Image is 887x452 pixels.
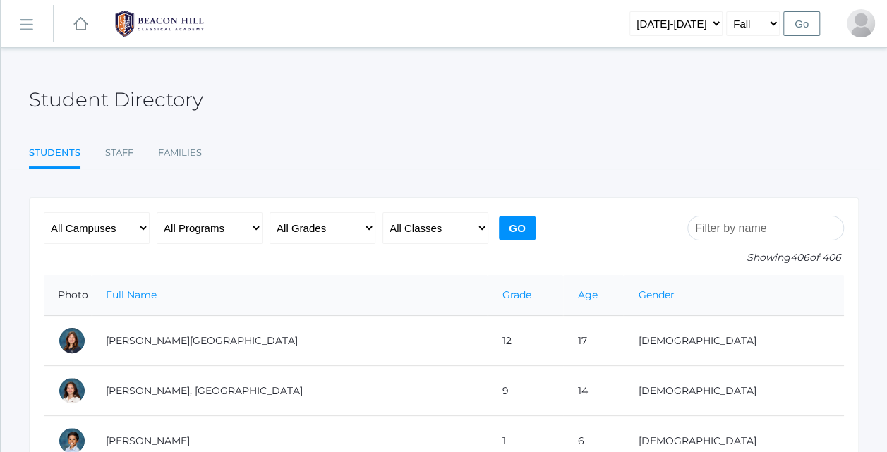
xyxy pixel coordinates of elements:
a: Age [577,288,597,301]
a: Grade [502,288,531,301]
td: 9 [488,366,563,416]
span: 406 [790,251,809,264]
p: Showing of 406 [687,250,844,265]
input: Go [783,11,820,36]
div: Charlotte Abdulla [58,326,86,355]
a: Full Name [106,288,157,301]
td: [PERSON_NAME], [GEOGRAPHIC_DATA] [92,366,488,416]
div: Phoenix Abdulla [58,377,86,405]
a: Gender [638,288,674,301]
td: 12 [488,316,563,366]
h2: Student Directory [29,89,203,111]
td: [DEMOGRAPHIC_DATA] [624,316,844,366]
a: Students [29,139,80,169]
td: 17 [563,316,624,366]
input: Go [499,216,536,240]
td: [PERSON_NAME][GEOGRAPHIC_DATA] [92,316,488,366]
div: Ashley Scrudato [847,9,875,37]
th: Photo [44,275,92,316]
a: Families [158,139,202,167]
img: BHCALogos-05-308ed15e86a5a0abce9b8dd61676a3503ac9727e845dece92d48e8588c001991.png [107,6,212,42]
td: 14 [563,366,624,416]
input: Filter by name [687,216,844,240]
td: [DEMOGRAPHIC_DATA] [624,366,844,416]
a: Staff [105,139,133,167]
